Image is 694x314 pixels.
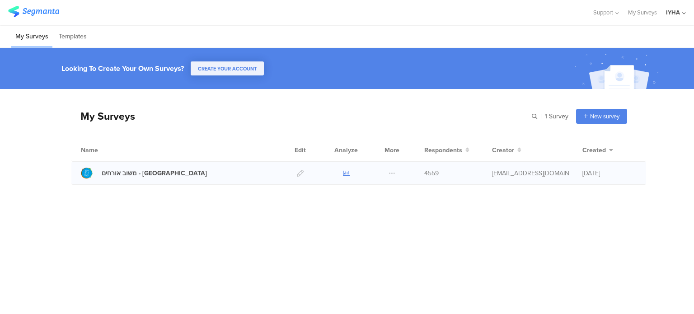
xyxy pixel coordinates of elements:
div: משוב אורחים - בית שאן [102,169,207,178]
a: משוב אורחים - [GEOGRAPHIC_DATA] [81,167,207,179]
button: Created [582,145,613,155]
div: Looking To Create Your Own Surveys? [61,63,184,74]
span: 4559 [424,169,439,178]
span: Created [582,145,606,155]
button: Creator [492,145,521,155]
div: IYHA [666,8,680,17]
span: New survey [590,112,619,121]
div: [DATE] [582,169,637,178]
div: Analyze [333,139,360,161]
span: | [539,112,543,121]
span: Support [593,8,613,17]
li: My Surveys [11,26,52,47]
img: create_account_image.svg [572,51,665,92]
span: Respondents [424,145,462,155]
div: ofir@iyha.org.il [492,169,569,178]
div: My Surveys [71,108,135,124]
span: CREATE YOUR ACCOUNT [198,65,257,72]
button: Respondents [424,145,469,155]
div: Name [81,145,135,155]
div: Edit [291,139,310,161]
div: More [382,139,402,161]
span: 1 Survey [545,112,568,121]
img: segmanta logo [8,6,59,17]
button: CREATE YOUR ACCOUNT [191,61,264,75]
li: Templates [55,26,91,47]
span: Creator [492,145,514,155]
